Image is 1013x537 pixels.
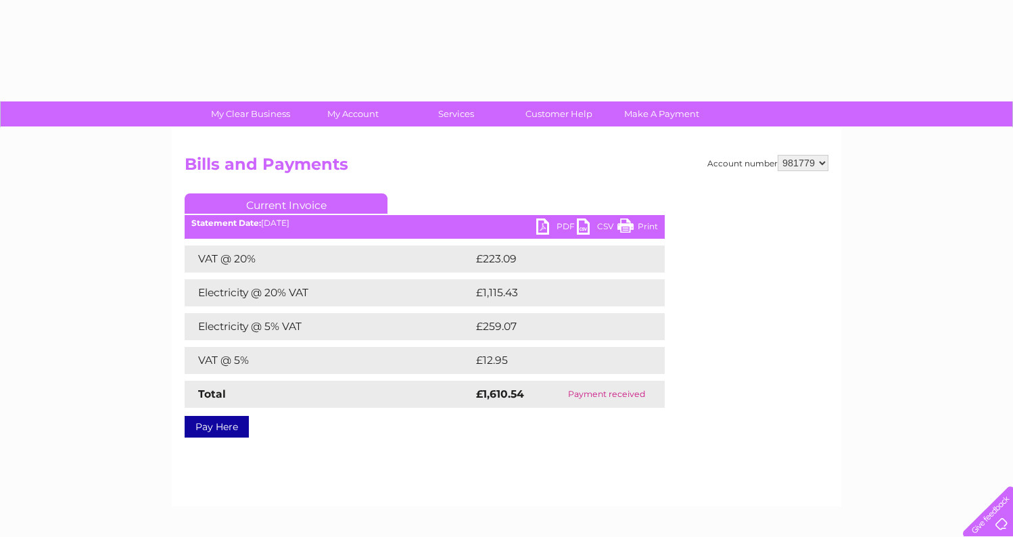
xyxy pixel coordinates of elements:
td: VAT @ 20% [185,246,473,273]
a: CSV [577,218,617,238]
a: PDF [536,218,577,238]
td: Electricity @ 5% VAT [185,313,473,340]
td: £259.07 [473,313,641,340]
td: £223.09 [473,246,641,273]
a: My Clear Business [195,101,306,126]
a: Current Invoice [185,193,387,214]
strong: £1,610.54 [476,388,524,400]
a: Customer Help [503,101,615,126]
td: Electricity @ 20% VAT [185,279,473,306]
a: Pay Here [185,416,249,438]
a: Print [617,218,658,238]
strong: Total [198,388,226,400]
td: £1,115.43 [473,279,641,306]
a: Services [400,101,512,126]
td: Payment received [548,381,665,408]
a: Make A Payment [606,101,717,126]
h2: Bills and Payments [185,155,828,181]
a: My Account [298,101,409,126]
div: Account number [707,155,828,171]
td: £12.95 [473,347,636,374]
td: VAT @ 5% [185,347,473,374]
div: [DATE] [185,218,665,228]
b: Statement Date: [191,218,261,228]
